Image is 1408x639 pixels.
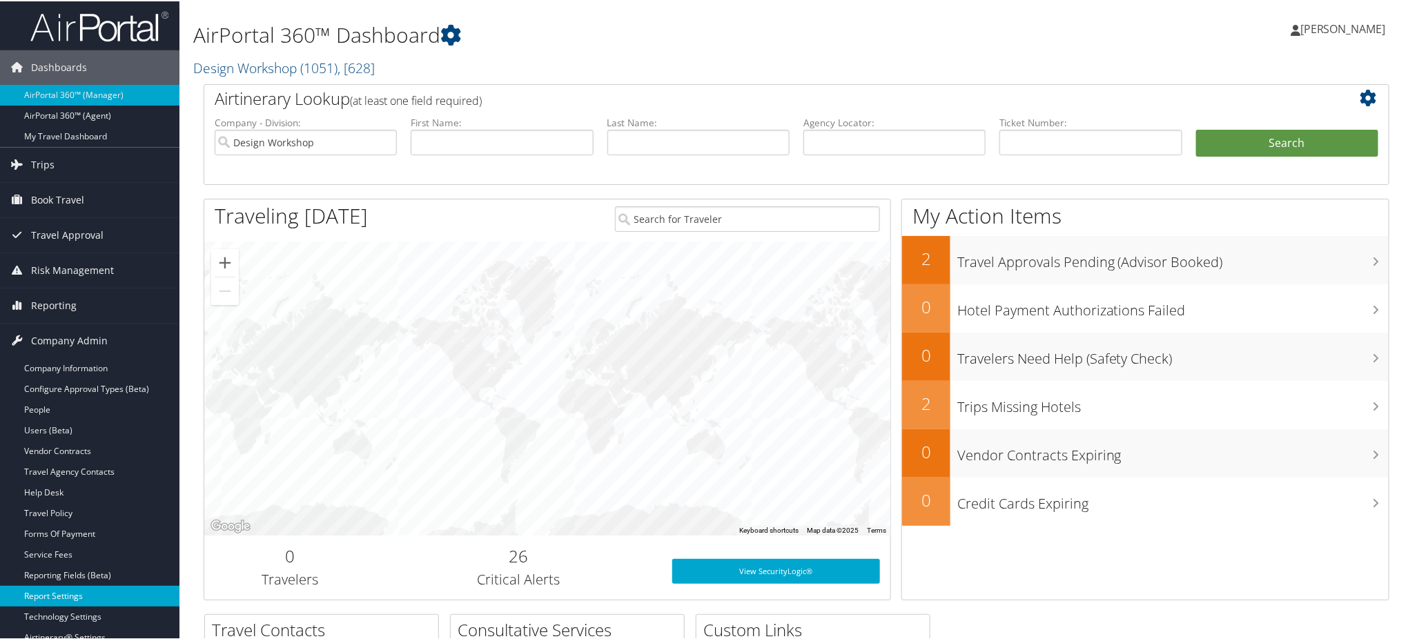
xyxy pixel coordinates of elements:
[31,322,108,357] span: Company Admin
[211,248,239,275] button: Zoom in
[1291,7,1400,48] a: [PERSON_NAME]
[31,217,104,251] span: Travel Approval
[1300,20,1386,35] span: [PERSON_NAME]
[803,115,986,128] label: Agency Locator:
[902,283,1389,331] a: 0Hotel Payment Authorizations Failed
[386,543,651,567] h2: 26
[902,391,950,414] h2: 2
[31,181,84,216] span: Book Travel
[193,19,997,48] h1: AirPortal 360™ Dashboard
[902,200,1389,229] h1: My Action Items
[902,476,1389,524] a: 0Credit Cards Expiring
[957,293,1389,319] h3: Hotel Payment Authorizations Failed
[902,428,1389,476] a: 0Vendor Contracts Expiring
[338,57,375,76] span: , [ 628 ]
[31,252,114,286] span: Risk Management
[672,558,880,582] a: View SecurityLogic®
[607,115,790,128] label: Last Name:
[902,439,950,462] h2: 0
[902,487,950,511] h2: 0
[30,9,168,41] img: airportal-logo.png
[1196,128,1378,156] button: Search
[215,200,368,229] h1: Traveling [DATE]
[957,341,1389,367] h3: Travelers Need Help (Safety Check)
[193,57,375,76] a: Design Workshop
[386,569,651,588] h3: Critical Alerts
[867,525,886,533] a: Terms (opens in new tab)
[215,569,365,588] h3: Travelers
[902,380,1389,428] a: 2Trips Missing Hotels
[999,115,1182,128] label: Ticket Number:
[957,389,1389,415] h3: Trips Missing Hotels
[902,235,1389,283] a: 2Travel Approvals Pending (Advisor Booked)
[350,92,482,107] span: (at least one field required)
[215,86,1280,109] h2: Airtinerary Lookup
[211,276,239,304] button: Zoom out
[215,543,365,567] h2: 0
[31,146,55,181] span: Trips
[902,331,1389,380] a: 0Travelers Need Help (Safety Check)
[208,516,253,534] img: Google
[957,486,1389,512] h3: Credit Cards Expiring
[902,342,950,366] h2: 0
[957,438,1389,464] h3: Vendor Contracts Expiring
[957,244,1389,271] h3: Travel Approvals Pending (Advisor Booked)
[807,525,859,533] span: Map data ©2025
[902,246,950,269] h2: 2
[739,524,799,534] button: Keyboard shortcuts
[208,516,253,534] a: Open this area in Google Maps (opens a new window)
[902,294,950,317] h2: 0
[411,115,593,128] label: First Name:
[31,49,87,83] span: Dashboards
[615,205,880,230] input: Search for Traveler
[31,287,77,322] span: Reporting
[300,57,338,76] span: ( 1051 )
[215,115,397,128] label: Company - Division:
